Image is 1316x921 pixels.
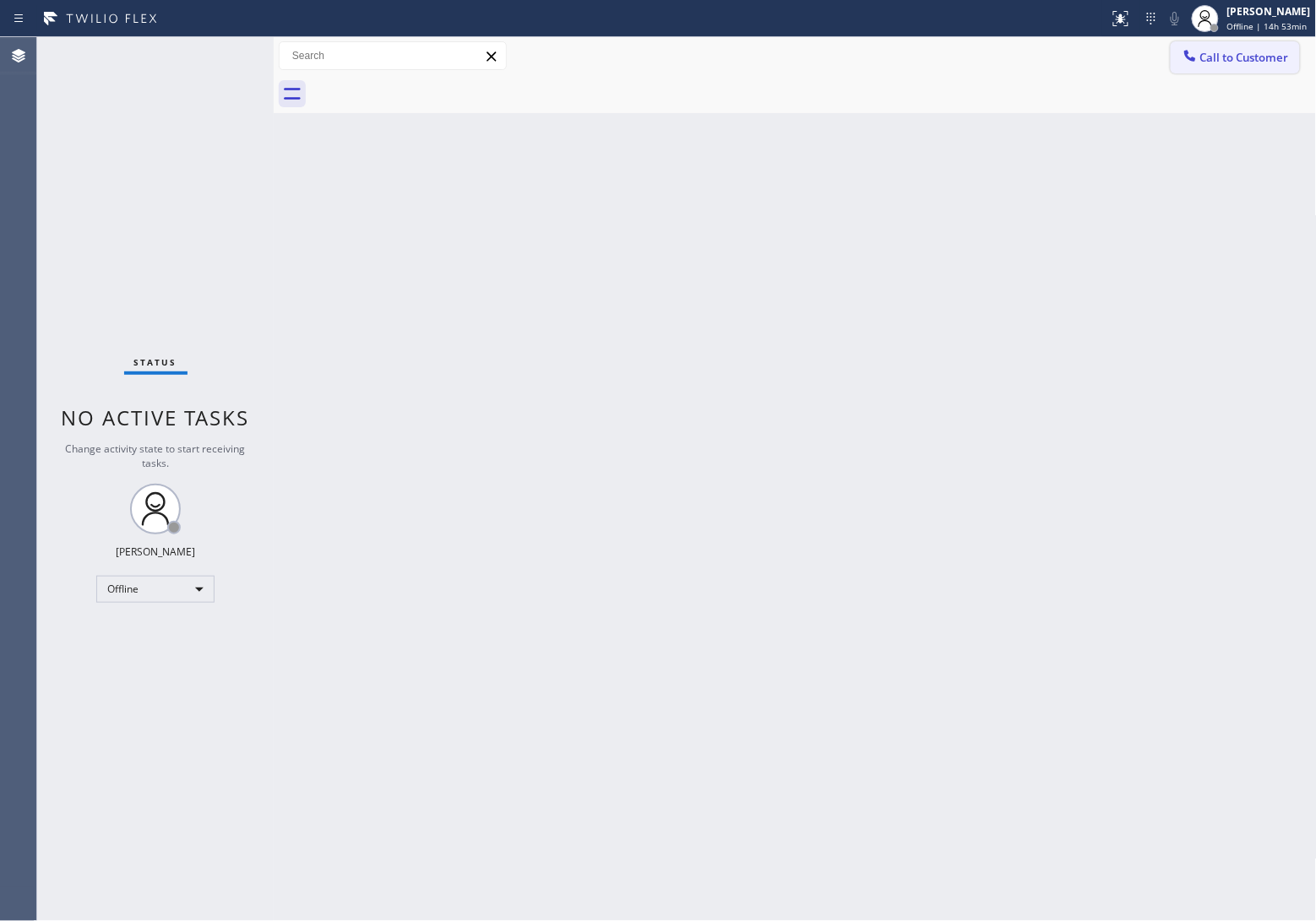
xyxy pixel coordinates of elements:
[280,42,506,69] input: Search
[66,442,246,470] span: Change activity state to start receiving tasks.
[1171,41,1300,73] button: Call to Customer
[134,356,177,368] span: Status
[116,544,195,559] div: [PERSON_NAME]
[96,576,215,603] div: Offline
[1227,20,1308,32] span: Offline | 14h 53min
[62,404,250,431] span: No active tasks
[1200,50,1289,65] span: Call to Customer
[1227,4,1311,19] div: [PERSON_NAME]
[1163,7,1187,30] button: Mute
